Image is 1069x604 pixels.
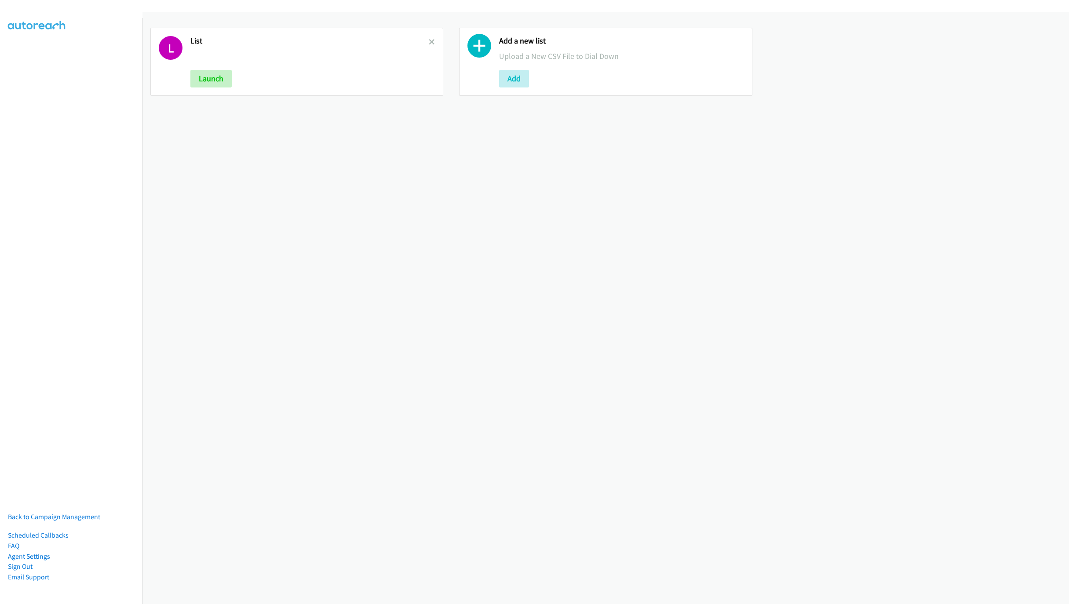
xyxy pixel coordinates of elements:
[499,70,529,87] button: Add
[499,36,744,46] h2: Add a new list
[8,573,49,581] a: Email Support
[8,542,19,550] a: FAQ
[8,513,100,521] a: Back to Campaign Management
[8,531,69,539] a: Scheduled Callbacks
[190,70,232,87] button: Launch
[499,50,744,62] p: Upload a New CSV File to Dial Down
[8,552,50,560] a: Agent Settings
[159,36,182,60] h1: L
[190,36,429,46] h2: List
[8,562,33,571] a: Sign Out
